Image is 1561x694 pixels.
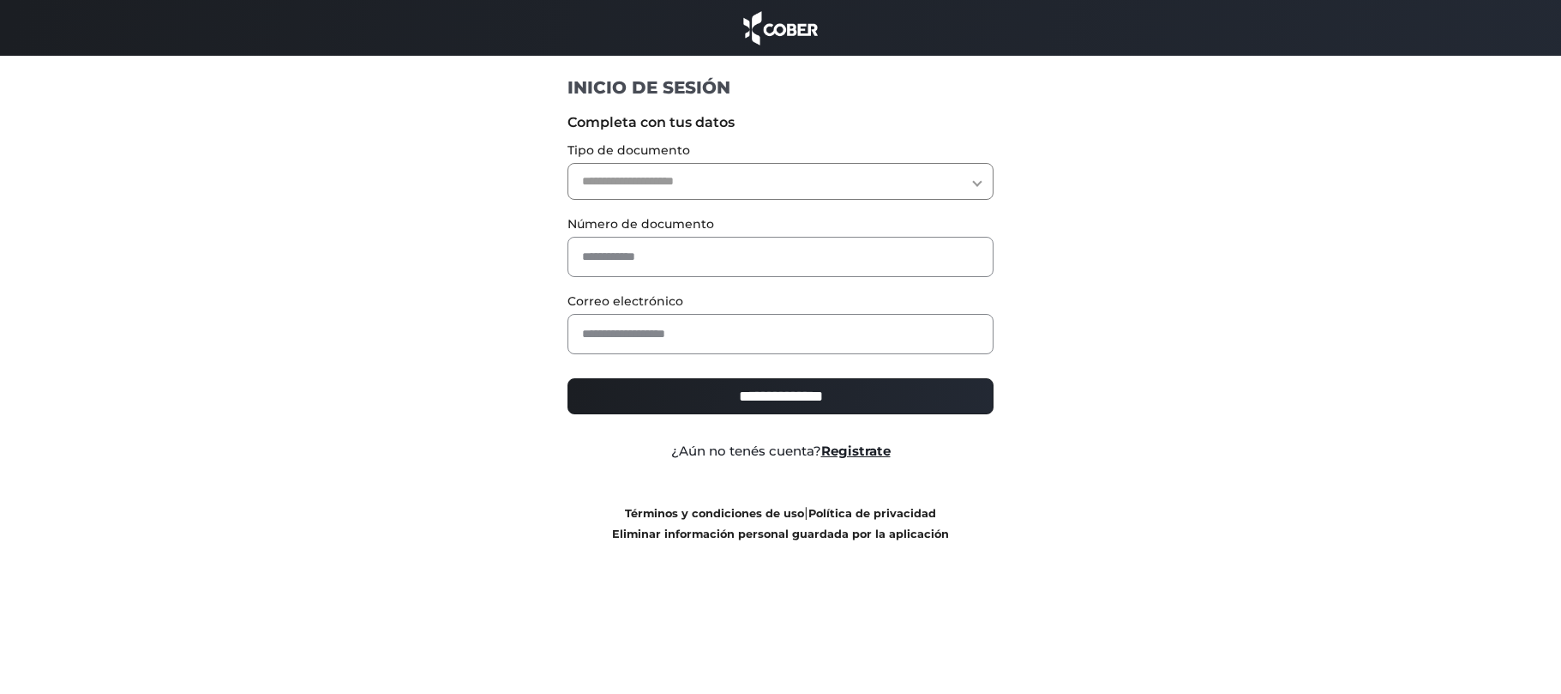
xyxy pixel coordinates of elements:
label: Completa con tus datos [567,112,994,133]
img: cober_marca.png [739,9,823,47]
div: ¿Aún no tenés cuenta? [555,442,1006,462]
a: Términos y condiciones de uso [625,507,804,520]
a: Eliminar información personal guardada por la aplicación [612,528,949,540]
div: | [555,503,1006,544]
a: Registrate [821,443,891,459]
label: Correo electrónico [567,293,994,311]
label: Número de documento [567,215,994,233]
h1: INICIO DE SESIÓN [567,76,994,99]
label: Tipo de documento [567,142,994,160]
a: Política de privacidad [808,507,936,520]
